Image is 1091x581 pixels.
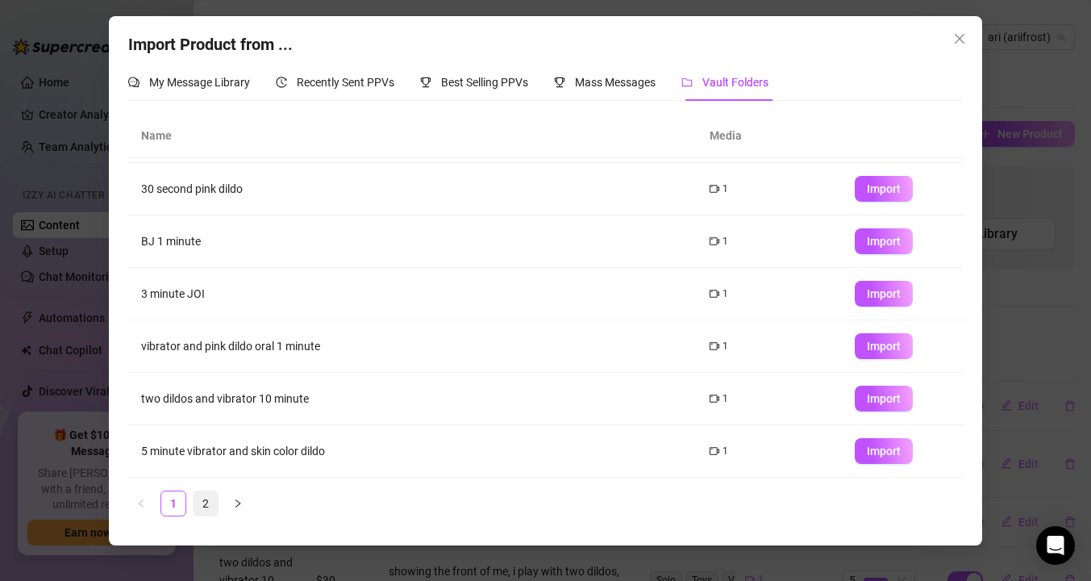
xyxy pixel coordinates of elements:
li: Next Page [225,491,251,516]
span: Import Product from ... [128,35,293,54]
button: Import [855,333,913,359]
span: Mass Messages [575,76,656,89]
th: Media [697,114,842,158]
button: Import [855,386,913,412]
a: 2 [194,491,218,516]
span: Vault Folders [702,76,768,89]
td: two dildos and vibrator 10 minute [128,373,696,425]
button: Import [855,438,913,464]
td: vibrator and pink dildo oral 1 minute [128,320,696,373]
span: 1 [722,234,728,249]
td: 5 minute vibrator and skin color dildo [128,425,696,478]
span: comment [128,77,139,88]
span: video-camera [710,236,719,246]
span: Import [867,392,901,405]
span: video-camera [710,184,719,194]
button: right [225,491,251,516]
span: Import [867,235,901,248]
th: Name [128,114,696,158]
span: video-camera [710,341,719,351]
span: 1 [722,182,728,197]
a: 1 [161,491,185,516]
span: My Message Library [149,76,250,89]
span: 1 [722,391,728,407]
span: Import [867,445,901,458]
span: Close [947,32,972,45]
td: BJ 1 minute [128,215,696,268]
span: Import [867,287,901,300]
span: Best Selling PPVs [441,76,528,89]
button: Import [855,228,913,254]
span: Recently Sent PPVs [297,76,394,89]
button: left [128,491,154,516]
td: 30 second pink dildo [128,163,696,215]
span: history [276,77,287,88]
button: Import [855,176,913,202]
div: Open Intercom Messenger [1036,526,1075,565]
span: 1 [722,444,728,459]
li: Previous Page [128,491,154,516]
span: trophy [420,77,431,88]
button: Import [855,281,913,307]
span: left [136,499,146,508]
span: Import [867,182,901,195]
span: 1 [722,286,728,302]
span: trophy [554,77,565,88]
button: Close [947,26,972,52]
span: video-camera [710,289,719,299]
span: close [953,32,966,45]
span: video-camera [710,394,719,403]
span: right [233,499,243,508]
span: Import [867,340,901,353]
span: folder [681,77,693,88]
td: 3 minute JOI [128,268,696,320]
span: video-camera [710,446,719,456]
span: 1 [722,339,728,354]
li: 2 [193,491,219,516]
li: 1 [160,491,186,516]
